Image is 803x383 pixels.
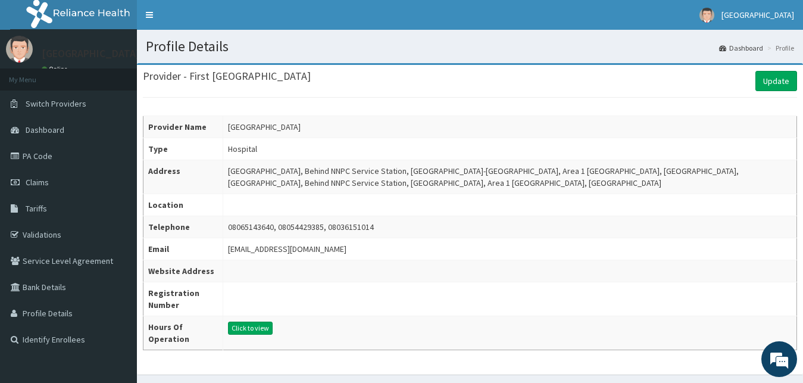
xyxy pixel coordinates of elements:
[764,43,794,53] li: Profile
[143,216,223,238] th: Telephone
[228,165,792,189] div: [GEOGRAPHIC_DATA], Behind NNPC Service Station, [GEOGRAPHIC_DATA]-[GEOGRAPHIC_DATA], Area 1 [GEOG...
[228,243,346,255] div: [EMAIL_ADDRESS][DOMAIN_NAME]
[721,10,794,20] span: [GEOGRAPHIC_DATA]
[228,322,273,335] button: Click to view
[699,8,714,23] img: User Image
[26,177,49,188] span: Claims
[143,138,223,160] th: Type
[143,194,223,216] th: Location
[143,116,223,138] th: Provider Name
[228,221,374,233] div: 08065143640, 08054429385, 08036151014
[42,65,70,73] a: Online
[228,143,257,155] div: Hospital
[26,124,64,135] span: Dashboard
[143,160,223,194] th: Address
[143,282,223,316] th: Registration Number
[143,316,223,350] th: Hours Of Operation
[6,36,33,63] img: User Image
[143,260,223,282] th: Website Address
[719,43,763,53] a: Dashboard
[26,98,86,109] span: Switch Providers
[42,48,140,59] p: [GEOGRAPHIC_DATA]
[26,203,47,214] span: Tariffs
[755,71,797,91] a: Update
[228,121,301,133] div: [GEOGRAPHIC_DATA]
[146,39,794,54] h1: Profile Details
[143,238,223,260] th: Email
[143,71,311,82] h3: Provider - First [GEOGRAPHIC_DATA]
